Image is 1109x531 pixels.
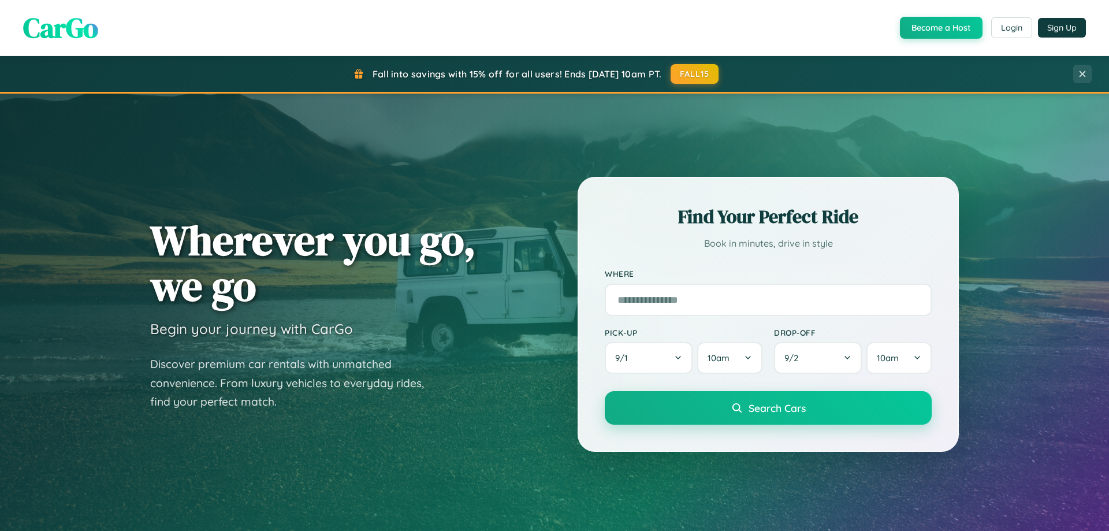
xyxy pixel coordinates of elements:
[23,9,98,47] span: CarGo
[1038,18,1086,38] button: Sign Up
[605,204,932,229] h2: Find Your Perfect Ride
[697,342,762,374] button: 10am
[708,352,730,363] span: 10am
[605,328,762,337] label: Pick-up
[605,342,693,374] button: 9/1
[991,17,1032,38] button: Login
[150,355,439,411] p: Discover premium car rentals with unmatched convenience. From luxury vehicles to everyday rides, ...
[784,352,804,363] span: 9 / 2
[671,64,719,84] button: FALL15
[900,17,983,39] button: Become a Host
[605,391,932,425] button: Search Cars
[605,269,932,279] label: Where
[774,328,932,337] label: Drop-off
[373,68,662,80] span: Fall into savings with 15% off for all users! Ends [DATE] 10am PT.
[877,352,899,363] span: 10am
[866,342,932,374] button: 10am
[615,352,634,363] span: 9 / 1
[150,217,476,309] h1: Wherever you go, we go
[749,402,806,414] span: Search Cars
[774,342,862,374] button: 9/2
[605,235,932,252] p: Book in minutes, drive in style
[150,320,353,337] h3: Begin your journey with CarGo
